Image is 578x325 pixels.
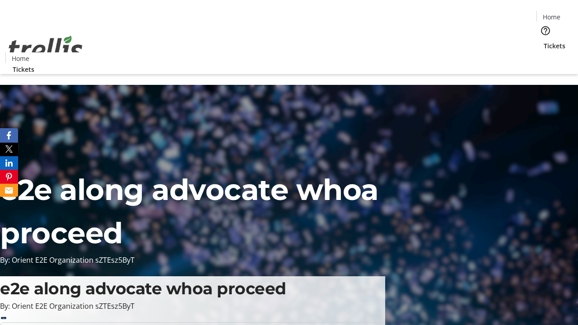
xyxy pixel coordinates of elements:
button: Help [536,22,555,40]
a: Home [537,12,566,22]
a: Tickets [5,65,42,74]
button: Cart [536,51,555,69]
span: Tickets [544,41,565,51]
a: Tickets [536,41,573,51]
span: Tickets [13,65,34,74]
img: Orient E2E Organization sZTEsz5ByT's Logo [5,26,86,71]
span: Home [12,54,29,63]
span: Home [543,12,560,22]
a: Home [6,54,35,63]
